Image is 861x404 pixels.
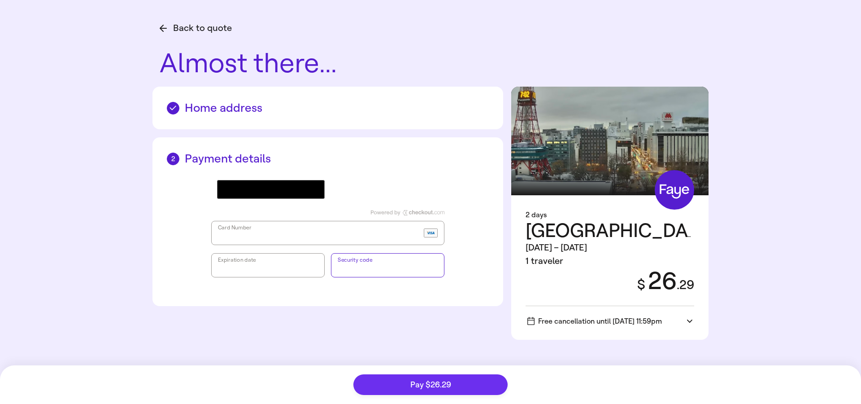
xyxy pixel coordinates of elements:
[331,180,439,199] iframe: PayPal-paypal
[527,317,662,325] span: Free cancellation until [DATE] 11:59pm
[160,22,232,35] button: Back to quote
[217,180,325,199] button: Google Pay
[526,210,694,220] div: 2 days
[167,101,489,115] h2: Home address
[218,232,420,241] iframe: To enrich screen reader interactions, please activate Accessibility in Grammarly extension settings
[167,152,489,166] h2: Payment details
[410,381,451,389] span: Pay $26.29
[526,241,694,255] div: [DATE] – [DATE]
[526,255,694,268] div: 1 traveler
[677,277,694,292] span: . 29
[637,277,645,293] span: $
[218,264,318,273] iframe: To enrich screen reader interactions, please activate Accessibility in Grammarly extension settings
[626,268,694,294] div: 26
[338,264,438,273] iframe: checkout-frames-cvv
[353,374,508,395] button: Pay $26.29
[526,220,714,242] span: [GEOGRAPHIC_DATA]
[160,49,709,78] h1: Almost there...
